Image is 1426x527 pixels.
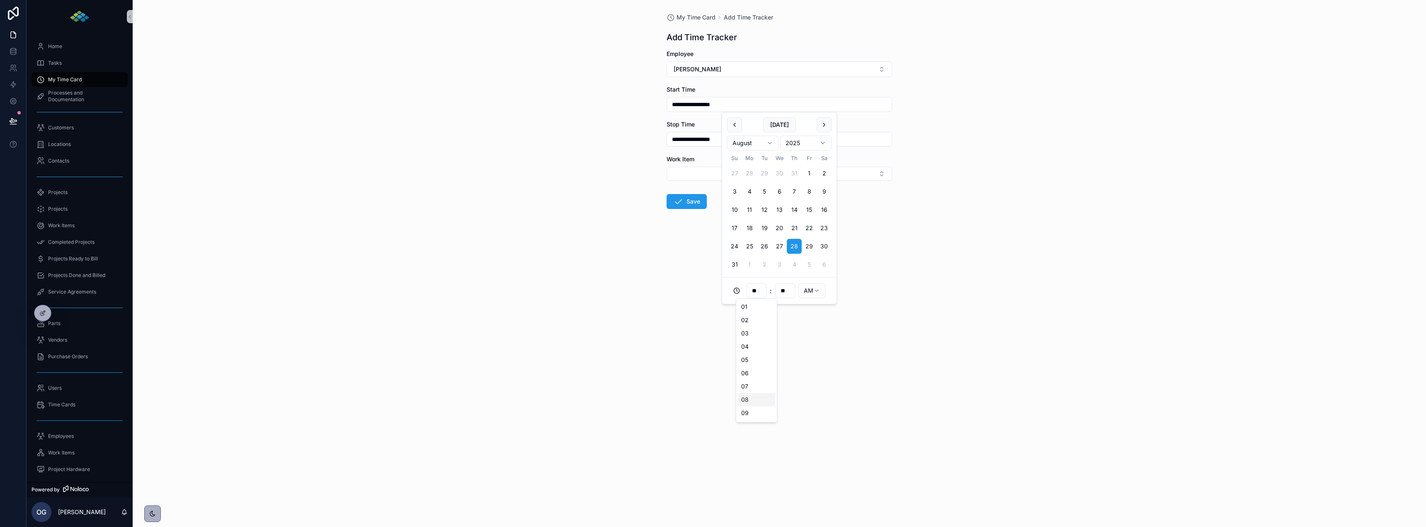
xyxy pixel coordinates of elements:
button: Sunday, August 10th, 2025 [727,202,742,217]
span: Parts [48,320,61,327]
button: Sunday, August 17th, 2025 [727,221,742,236]
button: Thursday, August 28th, 2025, selected [787,239,802,254]
button: Friday, August 8th, 2025 [802,184,817,199]
button: Saturday, September 6th, 2025 [817,257,832,272]
button: Tuesday, August 12th, 2025 [757,202,772,217]
span: Tasks [48,60,62,66]
span: Stop Time [667,121,695,128]
button: Monday, August 18th, 2025 [742,221,757,236]
div: 08 [738,393,775,406]
h1: Add Time Tracker [667,32,737,43]
span: Work Item [667,155,694,163]
a: Projects [32,185,128,200]
span: My Time Card [677,13,715,22]
span: Locations [48,141,71,148]
span: Completed Projects [48,239,95,245]
button: Friday, September 5th, 2025 [802,257,817,272]
span: Employee [667,50,694,57]
button: [DATE] [763,117,796,132]
div: 07 [738,380,775,393]
span: Projects [48,189,68,196]
a: Home [32,39,128,54]
button: Tuesday, July 29th, 2025 [757,166,772,181]
span: Project Hardware [48,466,90,473]
a: Work Items [32,445,128,460]
button: Tuesday, September 2nd, 2025 [757,257,772,272]
a: Tasks [32,56,128,70]
span: Employees [48,433,74,440]
button: Monday, August 11th, 2025 [742,202,757,217]
span: Purchase Orders [48,353,88,360]
a: Contacts [32,153,128,168]
span: Add Time Tracker [724,13,773,22]
th: Saturday [817,154,832,163]
div: 04 [738,340,775,353]
div: 02 [738,313,775,327]
div: scrollable content [27,33,133,482]
span: Projects Done and Billed [48,272,105,279]
button: Friday, August 15th, 2025 [802,202,817,217]
p: [PERSON_NAME] [58,508,106,516]
button: Sunday, August 24th, 2025 [727,239,742,254]
button: Sunday, August 31st, 2025 [727,257,742,272]
span: Users [48,385,62,391]
button: Saturday, August 23rd, 2025 [817,221,832,236]
a: Locations [32,137,128,152]
a: My Time Card [32,72,128,87]
button: Select Button [667,167,892,181]
div: 05 [738,353,775,367]
span: Contacts [48,158,69,164]
th: Tuesday [757,154,772,163]
button: Tuesday, August 26th, 2025 [757,239,772,254]
a: Employees [32,429,128,444]
button: Sunday, July 27th, 2025 [727,166,742,181]
button: Thursday, July 31st, 2025 [787,166,802,181]
a: My Time Card [667,13,715,22]
th: Friday [802,154,817,163]
button: Saturday, August 9th, 2025 [817,184,832,199]
a: Purchase Orders [32,349,128,364]
th: Monday [742,154,757,163]
div: 03 [738,327,775,340]
a: Powered by [27,482,133,497]
button: Wednesday, July 30th, 2025 [772,166,787,181]
a: Service Agreements [32,284,128,299]
button: Saturday, August 30th, 2025 [817,239,832,254]
button: Tuesday, August 5th, 2025 [757,184,772,199]
button: Saturday, August 16th, 2025 [817,202,832,217]
button: Today, Friday, August 29th, 2025 [802,239,817,254]
button: Wednesday, September 3rd, 2025 [772,257,787,272]
span: Work Items [48,449,75,456]
button: Thursday, August 14th, 2025 [787,202,802,217]
span: [PERSON_NAME] [674,65,721,73]
span: OG [36,507,46,517]
button: Wednesday, August 6th, 2025 [772,184,787,199]
a: Processes and Documentation [32,89,128,104]
span: Projects [48,206,68,212]
button: Friday, August 22nd, 2025 [802,221,817,236]
a: Project Hardware [32,462,128,477]
button: Thursday, August 21st, 2025 [787,221,802,236]
span: Home [48,43,62,50]
a: Customers [32,120,128,135]
button: Thursday, September 4th, 2025 [787,257,802,272]
button: Monday, September 1st, 2025 [742,257,757,272]
span: Service Agreements [48,289,96,295]
button: Sunday, August 3rd, 2025 [727,184,742,199]
a: Projects Done and Billed [32,268,128,283]
th: Wednesday [772,154,787,163]
a: Parts [32,316,128,331]
div: 10 [738,420,775,433]
span: Processes and Documentation [48,90,119,103]
span: Projects Ready to Bill [48,255,98,262]
a: Vendors [32,333,128,347]
button: Monday, August 4th, 2025 [742,184,757,199]
span: Vendors [48,337,67,343]
button: Thursday, August 7th, 2025 [787,184,802,199]
a: Projects [32,202,128,216]
a: Users [32,381,128,396]
span: Customers [48,124,74,131]
button: Wednesday, August 20th, 2025 [772,221,787,236]
div: 01 [738,300,775,313]
a: Projects Ready to Bill [32,251,128,266]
